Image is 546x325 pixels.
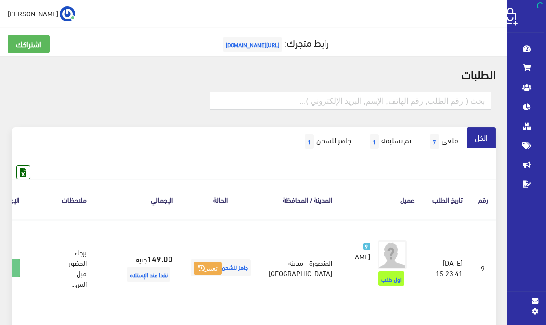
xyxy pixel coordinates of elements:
[8,6,75,21] a: ... [PERSON_NAME]
[294,127,359,155] a: جاهز للشحن1
[54,220,94,316] td: برجاء الحضور قبل الس...
[419,127,467,155] a: ملغي7
[430,134,439,149] span: 7
[470,179,496,219] th: رقم
[261,220,340,316] td: المنصورة - مدينة [GEOGRAPHIC_DATA]
[60,6,75,22] img: ...
[191,259,251,276] span: جاهز للشحن
[210,92,491,110] input: بحث ( رقم الطلب, رقم الهاتف, الإسم, البريد اﻹلكتروني )...
[194,262,222,275] button: تغيير
[355,240,370,261] a: 9 [PERSON_NAME]
[147,252,173,265] strong: 149.00
[54,179,94,219] th: ملاحظات
[422,179,470,219] th: تاريخ الطلب
[470,220,496,316] td: 9
[127,267,170,282] span: نقدا عند الإستلام
[8,7,58,19] span: [PERSON_NAME]
[12,68,496,80] h2: الطلبات
[94,179,181,219] th: اﻹجمالي
[378,240,407,269] img: avatar.png
[94,220,181,316] td: جنيه
[370,134,379,149] span: 1
[378,271,404,286] span: اول طلب
[363,243,370,251] span: 9
[261,179,340,219] th: المدينة / المحافظة
[422,220,470,316] td: [DATE] 15:23:41
[223,37,282,52] span: [URL][DOMAIN_NAME]
[221,33,329,51] a: رابط متجرك:[URL][DOMAIN_NAME]
[305,134,314,149] span: 1
[467,127,496,148] a: الكل
[8,35,50,53] a: اشتراكك
[340,179,422,219] th: عميل
[181,179,261,219] th: الحالة
[359,127,419,155] a: تم تسليمه1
